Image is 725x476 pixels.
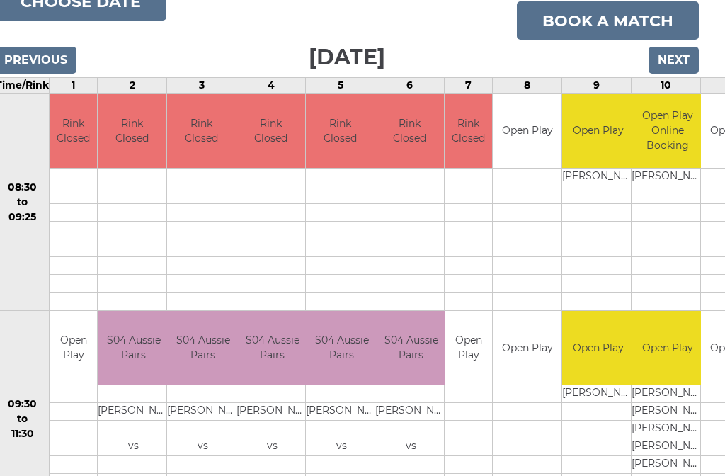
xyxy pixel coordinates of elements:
[375,403,447,421] td: [PERSON_NAME]
[50,93,97,168] td: Rink Closed
[167,78,236,93] td: 3
[375,78,445,93] td: 6
[445,78,493,93] td: 7
[50,78,98,93] td: 1
[167,311,239,385] td: S04 Aussie Pairs
[632,311,703,385] td: Open Play
[167,403,239,421] td: [PERSON_NAME]
[98,93,166,168] td: Rink Closed
[562,385,634,403] td: [PERSON_NAME]
[649,47,699,74] input: Next
[306,403,377,421] td: [PERSON_NAME]
[562,78,632,93] td: 9
[445,311,492,385] td: Open Play
[236,403,308,421] td: [PERSON_NAME]
[375,93,444,168] td: Rink Closed
[632,385,703,403] td: [PERSON_NAME]
[306,78,375,93] td: 5
[375,311,447,385] td: S04 Aussie Pairs
[632,438,703,456] td: [PERSON_NAME]
[562,168,634,186] td: [PERSON_NAME]
[632,93,703,168] td: Open Play Online Booking
[98,438,169,456] td: vs
[375,438,447,456] td: vs
[98,78,167,93] td: 2
[236,93,305,168] td: Rink Closed
[306,311,377,385] td: S04 Aussie Pairs
[632,456,703,474] td: [PERSON_NAME]
[50,311,97,385] td: Open Play
[517,1,699,40] a: Book a match
[236,78,306,93] td: 4
[167,93,236,168] td: Rink Closed
[632,168,703,186] td: [PERSON_NAME]
[562,311,634,385] td: Open Play
[493,93,561,168] td: Open Play
[306,438,377,456] td: vs
[98,311,169,385] td: S04 Aussie Pairs
[167,438,239,456] td: vs
[632,403,703,421] td: [PERSON_NAME]
[493,311,561,385] td: Open Play
[493,78,562,93] td: 8
[632,78,701,93] td: 10
[632,421,703,438] td: [PERSON_NAME]
[236,311,308,385] td: S04 Aussie Pairs
[98,403,169,421] td: [PERSON_NAME]
[306,93,375,168] td: Rink Closed
[445,93,492,168] td: Rink Closed
[562,93,634,168] td: Open Play
[236,438,308,456] td: vs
